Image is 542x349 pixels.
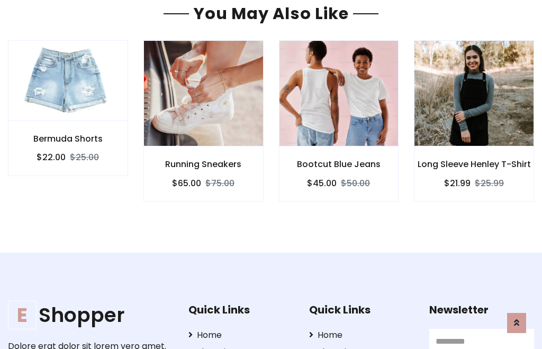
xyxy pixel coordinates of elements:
a: Bootcut Blue Jeans $45.00$50.00 [279,40,399,201]
h6: $22.00 [37,152,66,162]
a: Running Sneakers $65.00$75.00 [143,40,264,201]
h5: Quick Links [188,303,293,316]
a: Long Sleeve Henley T-Shirt $21.99$25.99 [414,40,534,201]
h6: Long Sleeve Henley T-Shirt [414,159,534,169]
h6: Bermuda Shorts [8,134,128,144]
del: $25.00 [70,151,99,163]
h6: Bootcut Blue Jeans [279,159,399,169]
del: $50.00 [341,177,370,189]
h6: $21.99 [444,178,471,188]
h5: Newsletter [429,303,534,316]
a: Bermuda Shorts $22.00$25.00 [8,40,128,176]
del: $25.99 [475,177,504,189]
h6: $45.00 [307,178,337,188]
a: EShopper [8,303,172,327]
del: $75.00 [205,177,234,189]
a: Home [188,329,293,342]
h6: Running Sneakers [144,159,263,169]
a: Home [309,329,414,342]
h6: $65.00 [172,178,201,188]
span: You May Also Like [189,2,353,25]
h5: Quick Links [309,303,414,316]
span: E [8,301,37,329]
h1: Shopper [8,303,172,327]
